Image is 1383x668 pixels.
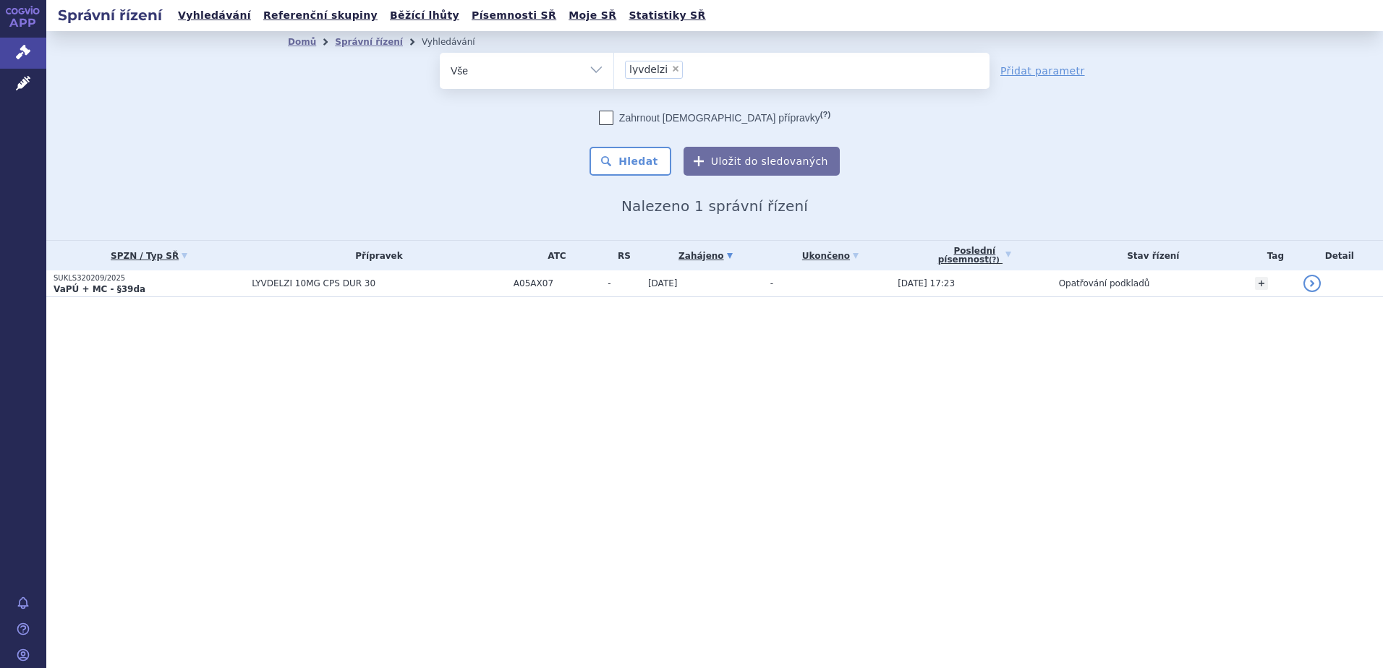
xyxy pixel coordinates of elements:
[335,37,403,47] a: Správní řízení
[244,241,506,270] th: Přípravek
[600,241,641,270] th: RS
[648,246,763,266] a: Zahájeno
[467,6,561,25] a: Písemnosti SŘ
[506,241,600,270] th: ATC
[174,6,255,25] a: Vyhledávání
[599,111,830,125] label: Zahrnout [DEMOGRAPHIC_DATA] přípravky
[684,147,840,176] button: Uložit do sledovaných
[514,278,600,288] span: A05AX07
[386,6,464,25] a: Běžící lhůty
[54,284,145,294] strong: VaPÚ + MC - §39da
[590,147,671,176] button: Hledat
[1052,241,1248,270] th: Stav řízení
[770,278,773,288] span: -
[46,5,174,25] h2: Správní řízení
[422,31,494,53] li: Vyhledávání
[1296,241,1383,270] th: Detail
[259,6,382,25] a: Referenční skupiny
[621,197,808,215] span: Nalezeno 1 správní řízení
[671,64,680,73] span: ×
[629,64,668,74] span: lyvdelzi
[288,37,316,47] a: Domů
[1303,275,1321,292] a: detail
[687,60,695,78] input: lyvdelzi
[898,278,955,288] span: [DATE] 17:23
[1248,241,1296,270] th: Tag
[898,241,1051,270] a: Poslednípísemnost(?)
[820,110,830,119] abbr: (?)
[648,278,678,288] span: [DATE]
[1255,277,1268,290] a: +
[624,6,710,25] a: Statistiky SŘ
[1000,64,1085,78] a: Přidat parametr
[54,246,244,266] a: SPZN / Typ SŘ
[989,256,1000,265] abbr: (?)
[54,273,244,283] p: SUKLS320209/2025
[608,278,641,288] span: -
[252,278,506,288] span: LYVDELZI 10MG CPS DUR 30
[564,6,621,25] a: Moje SŘ
[770,246,890,266] a: Ukončeno
[1059,278,1150,288] span: Opatřování podkladů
